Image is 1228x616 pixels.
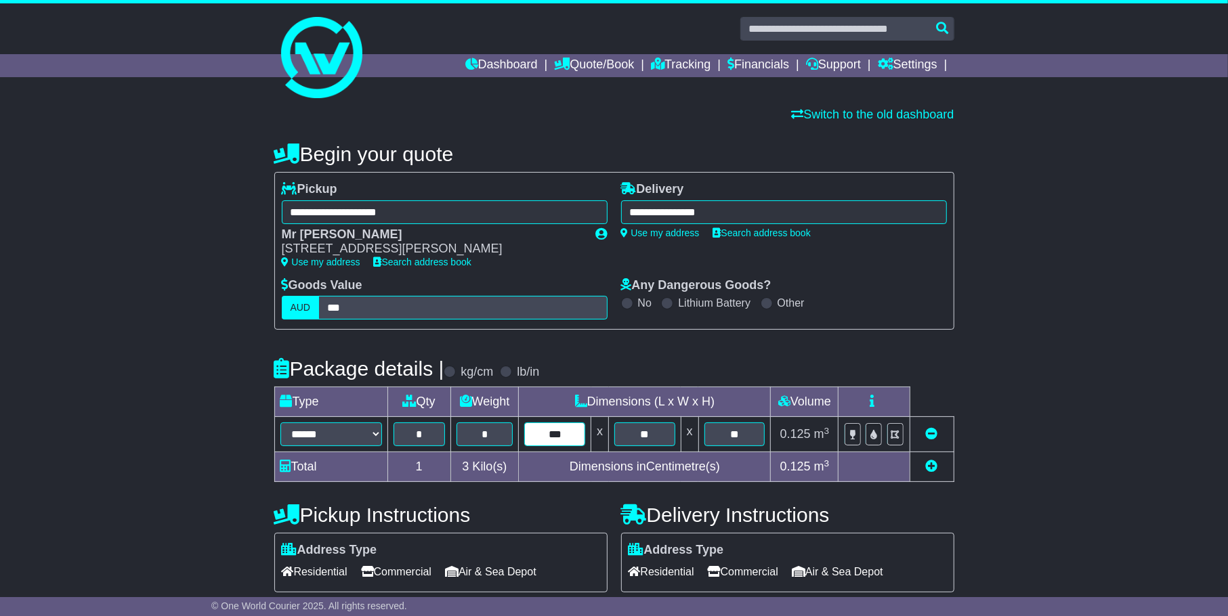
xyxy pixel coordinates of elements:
td: Kilo(s) [450,452,519,482]
label: Delivery [621,182,684,197]
span: m [814,427,830,441]
a: Remove this item [926,427,938,441]
a: Search address book [374,257,471,267]
h4: Pickup Instructions [274,504,608,526]
a: Financials [727,54,789,77]
a: Switch to the old dashboard [791,108,954,121]
td: 1 [387,452,450,482]
td: Type [274,387,387,417]
td: Weight [450,387,519,417]
span: Commercial [361,561,431,582]
h4: Begin your quote [274,143,954,165]
label: Address Type [282,543,377,558]
td: x [681,417,698,452]
span: Residential [282,561,347,582]
sup: 3 [824,426,830,436]
span: 3 [462,460,469,473]
a: Dashboard [465,54,538,77]
label: Address Type [629,543,724,558]
label: kg/cm [461,365,493,380]
div: [STREET_ADDRESS][PERSON_NAME] [282,242,583,257]
td: Volume [771,387,839,417]
label: lb/in [517,365,539,380]
label: Any Dangerous Goods? [621,278,771,293]
label: Pickup [282,182,337,197]
label: No [638,296,652,309]
div: Mr [PERSON_NAME] [282,227,583,242]
span: m [814,460,830,473]
a: Use my address [282,257,360,267]
label: Goods Value [282,278,362,293]
a: Add new item [926,460,938,473]
span: Air & Sea Depot [445,561,536,582]
a: Quote/Book [554,54,634,77]
label: AUD [282,296,320,320]
span: 0.125 [780,427,811,441]
span: Commercial [708,561,778,582]
span: © One World Courier 2025. All rights reserved. [211,600,407,611]
label: Other [778,296,805,309]
td: Dimensions (L x W x H) [519,387,771,417]
a: Tracking [651,54,711,77]
td: Dimensions in Centimetre(s) [519,452,771,482]
a: Settings [878,54,937,77]
span: Air & Sea Depot [792,561,883,582]
a: Support [806,54,861,77]
h4: Package details | [274,357,444,380]
sup: 3 [824,458,830,468]
a: Use my address [621,227,700,238]
h4: Delivery Instructions [621,504,954,526]
a: Search address book [713,227,811,238]
label: Lithium Battery [678,296,750,309]
td: Qty [387,387,450,417]
td: Total [274,452,387,482]
td: x [591,417,609,452]
span: Residential [629,561,694,582]
span: 0.125 [780,460,811,473]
